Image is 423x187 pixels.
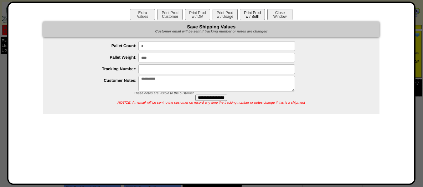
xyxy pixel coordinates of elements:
[134,91,194,95] span: These notes are visible to the customer
[55,78,138,83] label: Customer Notes:
[213,9,238,20] button: Print Prodw / Usage
[267,9,292,20] button: CloseWindow
[157,9,183,20] button: Print ProdCustomer
[267,14,293,19] a: CloseWindow
[55,66,138,71] label: Tracking Number:
[240,9,265,20] button: Print Prodw / Both
[185,9,210,20] button: Print Prodw / DM
[43,22,379,37] div: Save Shipping Values
[130,9,155,20] button: ExtraValues
[55,43,138,48] label: Pallet Count:
[117,101,305,105] span: NOTICE: An email will be sent to the customer on record any time the tracking number or notes cha...
[43,29,379,34] div: Customer email will be sent if tracking number or notes are changed
[55,55,138,60] label: Pallet Weight:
